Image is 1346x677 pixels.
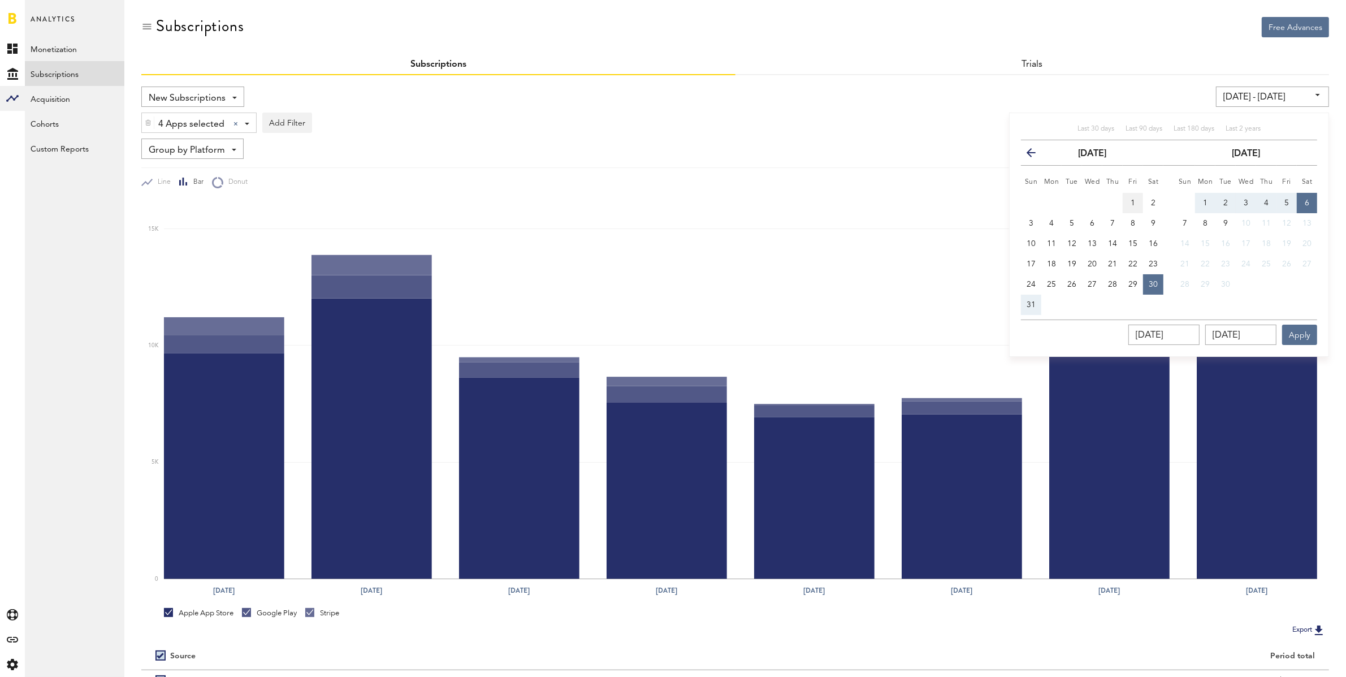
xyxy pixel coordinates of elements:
span: Line [153,178,171,187]
span: 16 [1149,240,1158,248]
span: 11 [1047,240,1056,248]
button: 5 [1062,213,1082,234]
span: 5 [1284,199,1289,207]
small: Saturday [1302,179,1313,186]
span: 28 [1108,281,1117,288]
button: 25 [1041,274,1062,295]
div: Subscriptions [156,17,244,35]
span: 29 [1201,281,1210,288]
small: Friday [1128,179,1137,186]
div: Source [170,652,196,661]
button: 30 [1215,274,1236,295]
span: 23 [1149,260,1158,268]
span: 10 [1241,219,1250,227]
text: [DATE] [1099,585,1120,596]
button: 15 [1123,234,1143,254]
small: Monday [1198,179,1213,186]
button: 26 [1062,274,1082,295]
button: 26 [1276,254,1297,274]
button: Export [1289,623,1329,637]
span: 26 [1282,260,1291,268]
button: 12 [1276,213,1297,234]
button: 10 [1021,234,1041,254]
text: [DATE] [509,585,530,596]
text: [DATE] [1247,585,1268,596]
button: 18 [1041,254,1062,274]
small: Sunday [1179,179,1192,186]
button: 25 [1256,254,1276,274]
small: Sunday [1025,179,1038,186]
span: 13 [1088,240,1097,248]
button: 3 [1236,193,1256,213]
button: 21 [1175,254,1195,274]
div: Google Play [242,608,297,618]
span: Support [24,8,64,18]
span: 15 [1128,240,1137,248]
button: 10 [1236,213,1256,234]
text: [DATE] [656,585,678,596]
text: [DATE] [361,585,382,596]
span: 14 [1180,240,1189,248]
button: 27 [1297,254,1317,274]
span: 22 [1201,260,1210,268]
button: 24 [1021,274,1041,295]
small: Thursday [1260,179,1273,186]
span: 1 [1203,199,1207,207]
span: 25 [1262,260,1271,268]
button: 28 [1175,274,1195,295]
span: Donut [223,178,248,187]
button: 23 [1215,254,1236,274]
text: 15K [148,226,159,232]
span: 11 [1262,219,1271,227]
button: 30 [1143,274,1163,295]
small: Wednesday [1085,179,1100,186]
text: [DATE] [951,585,973,596]
span: 31 [1027,301,1036,309]
span: 1 [1131,199,1135,207]
span: 7 [1183,219,1187,227]
span: 4 [1049,219,1054,227]
span: Group by Platform [149,141,225,160]
text: 5K [152,460,159,465]
div: Stripe [305,608,339,618]
button: 2 [1215,193,1236,213]
span: 21 [1108,260,1117,268]
span: Last 180 days [1174,126,1214,132]
small: Tuesday [1219,179,1232,186]
button: 4 [1256,193,1276,213]
button: 18 [1256,234,1276,254]
button: 19 [1062,254,1082,274]
strong: [DATE] [1232,149,1260,158]
button: 6 [1082,213,1102,234]
span: 29 [1128,281,1137,288]
span: 13 [1302,219,1312,227]
text: 10K [148,343,159,348]
span: 18 [1047,260,1056,268]
span: 30 [1221,281,1230,288]
span: Last 2 years [1226,126,1261,132]
text: 0 [155,576,158,582]
button: 8 [1123,213,1143,234]
span: 24 [1241,260,1250,268]
button: 20 [1297,234,1317,254]
small: Wednesday [1239,179,1254,186]
button: 21 [1102,254,1123,274]
button: 17 [1236,234,1256,254]
button: 27 [1082,274,1102,295]
button: 13 [1297,213,1317,234]
button: 9 [1143,213,1163,234]
span: 22 [1128,260,1137,268]
button: 6 [1297,193,1317,213]
span: 8 [1131,219,1135,227]
button: 17 [1021,254,1041,274]
text: [DATE] [804,585,825,596]
button: Apply [1282,325,1317,345]
span: 24 [1027,281,1036,288]
span: 27 [1088,281,1097,288]
span: 19 [1282,240,1291,248]
span: 30 [1149,281,1158,288]
span: 27 [1302,260,1312,268]
span: Last 90 days [1126,126,1162,132]
span: 16 [1221,240,1230,248]
span: 26 [1067,281,1076,288]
